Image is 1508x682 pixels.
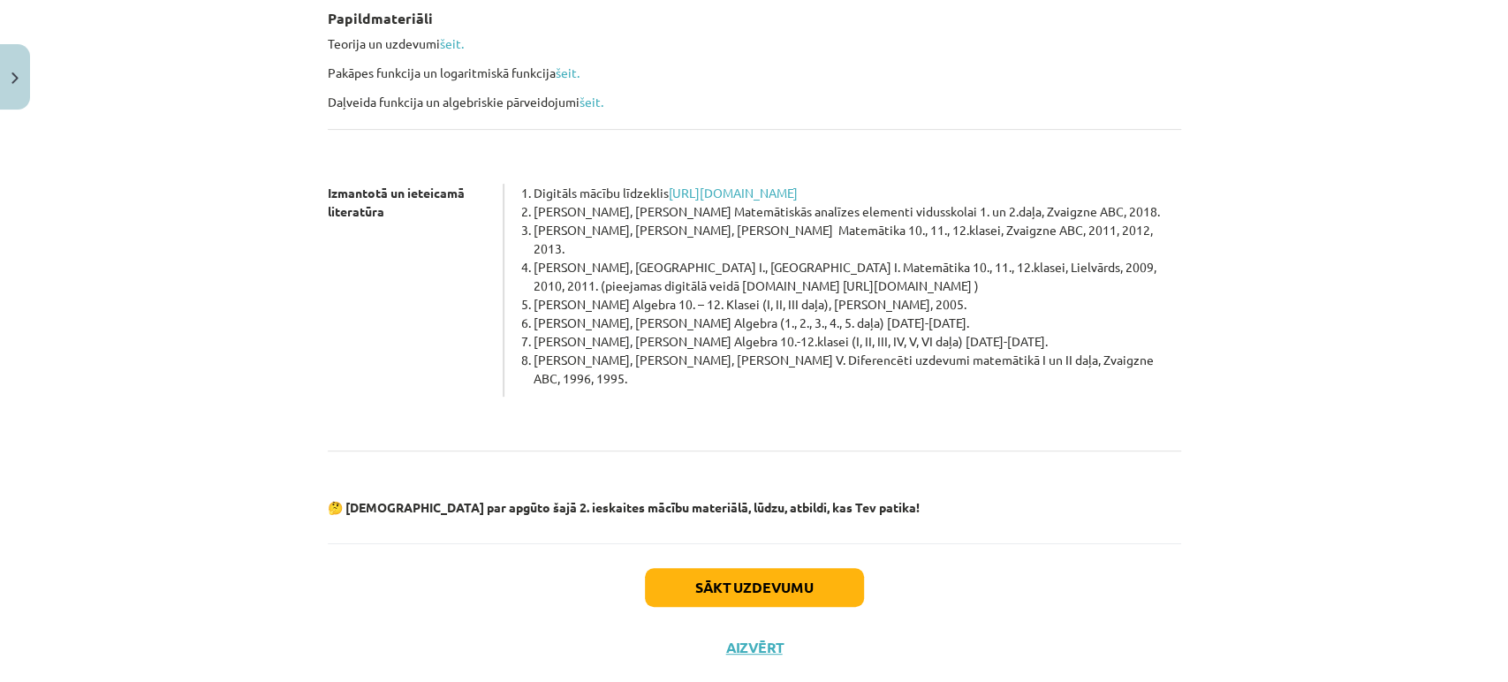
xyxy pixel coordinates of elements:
p: Pakāpes funkcija un logaritmiskā funkcija [328,64,1181,82]
li: [PERSON_NAME] Algebra 10. – 12. Klasei (I, II, III daļa), [PERSON_NAME], 2005. [534,295,1181,314]
li: [PERSON_NAME], [GEOGRAPHIC_DATA] I., [GEOGRAPHIC_DATA] I. Matemātika 10., 11., 12.klasei, Lielvār... [534,258,1181,295]
p: Teorija un uzdevumi [328,34,1181,53]
strong: Izmantotā un ieteicamā literatūra [328,185,465,219]
li: [PERSON_NAME], [PERSON_NAME], [PERSON_NAME] Matemātika 10., 11., 12.klasei, Zvaigzne ABC, 2011, 2... [534,221,1181,258]
p: Daļveida funkcija un algebriskie pārveidojumi [328,93,1181,111]
button: Aizvērt [721,639,788,656]
strong: [DEMOGRAPHIC_DATA] par apgūto šajā 2. ieskaites mācību materiālā, lūdzu, atbildi, kas Tev patika! [345,499,922,515]
li: [PERSON_NAME], [PERSON_NAME] Algebra 10.-12.klasei (I, II, III, IV, V, VI daļa) [DATE]-[DATE]. [534,332,1181,351]
b: Papildmateriāli [328,9,433,27]
li: [PERSON_NAME], [PERSON_NAME] Algebra (1., 2., 3., 4., 5. daļa) [DATE]-[DATE]. [534,314,1181,332]
a: šeit. [580,94,603,110]
li: Digitāls mācību līdzeklis [534,184,1181,202]
a: [URL][DOMAIN_NAME] [669,185,798,201]
img: icon-close-lesson-0947bae3869378f0d4975bcd49f059093ad1ed9edebbc8119c70593378902aed.svg [11,72,19,84]
li: [PERSON_NAME], [PERSON_NAME], [PERSON_NAME] V. Diferencēti uzdevumi matemātikā I un II daļa, Zvai... [534,351,1181,388]
a: šeit. [556,64,580,80]
li: [PERSON_NAME], [PERSON_NAME] Matemātiskās analīzes elementi vidusskolai 1. un 2.daļa, Zvaigzne AB... [534,202,1181,221]
p: 🤔 [328,498,1181,517]
a: šeit. [440,35,464,51]
button: Sākt uzdevumu [645,568,864,607]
